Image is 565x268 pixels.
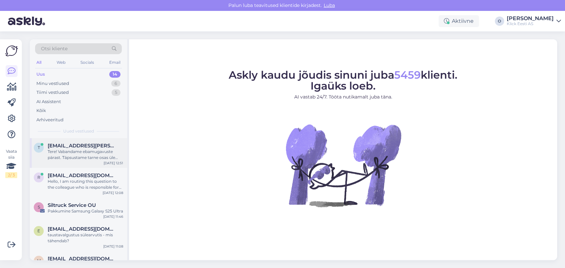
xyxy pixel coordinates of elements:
[37,228,40,233] span: e
[5,148,17,178] div: Vaata siia
[63,128,94,134] span: Uued vestlused
[229,68,457,92] span: Askly kaudu jõudis sinuni juba klienti. Igaüks loeb.
[36,117,64,123] div: Arhiveeritud
[507,16,561,26] a: [PERSON_NAME]Klick Eesti AS
[41,45,68,52] span: Otsi kliente
[55,58,67,67] div: Web
[79,58,95,67] div: Socials
[5,45,18,57] img: Askly Logo
[48,172,117,178] span: reemasharif9@gmail.com
[48,178,123,190] div: Hello, I am routing this question to the colleague who is responsible for this topic. The reply m...
[229,94,457,100] p: AI vastab 24/7. Tööta nutikamalt juba täna.
[48,256,117,262] span: midamuna68@gmail.com
[495,17,504,26] div: O
[109,71,120,78] div: 14
[48,149,123,161] div: Tere! Vabandame ebamugavuste pärast. Täpsustame tarne osas üle ning anname teile esimesel võimalu...
[108,58,122,67] div: Email
[35,58,43,67] div: All
[507,21,554,26] div: Klick Eesti AS
[439,15,479,27] div: Aktiivne
[103,244,123,249] div: [DATE] 11:08
[5,172,17,178] div: 2 / 3
[37,175,40,180] span: r
[322,2,337,8] span: Luba
[37,258,41,263] span: m
[38,145,40,150] span: t
[36,80,69,87] div: Minu vestlused
[48,202,96,208] span: Siltruck Service OU
[103,214,123,219] div: [DATE] 11:46
[284,106,403,225] img: No Chat active
[36,107,46,114] div: Kõik
[36,71,45,78] div: Uus
[103,190,123,195] div: [DATE] 12:08
[38,205,40,210] span: S
[36,89,69,96] div: Tiimi vestlused
[394,68,421,81] span: 5459
[48,232,123,244] div: taustavalgustus sülearvutis - mis tähendab?
[507,16,554,21] div: [PERSON_NAME]
[112,89,120,96] div: 5
[36,98,61,105] div: AI Assistent
[111,80,120,87] div: 6
[48,226,117,232] span: edita.est@mail.ee
[48,143,117,149] span: taavet.treier@gmail.com
[48,208,123,214] div: Pakkumine Samsung Galaxy S25 Ultra
[104,161,123,166] div: [DATE] 12:51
